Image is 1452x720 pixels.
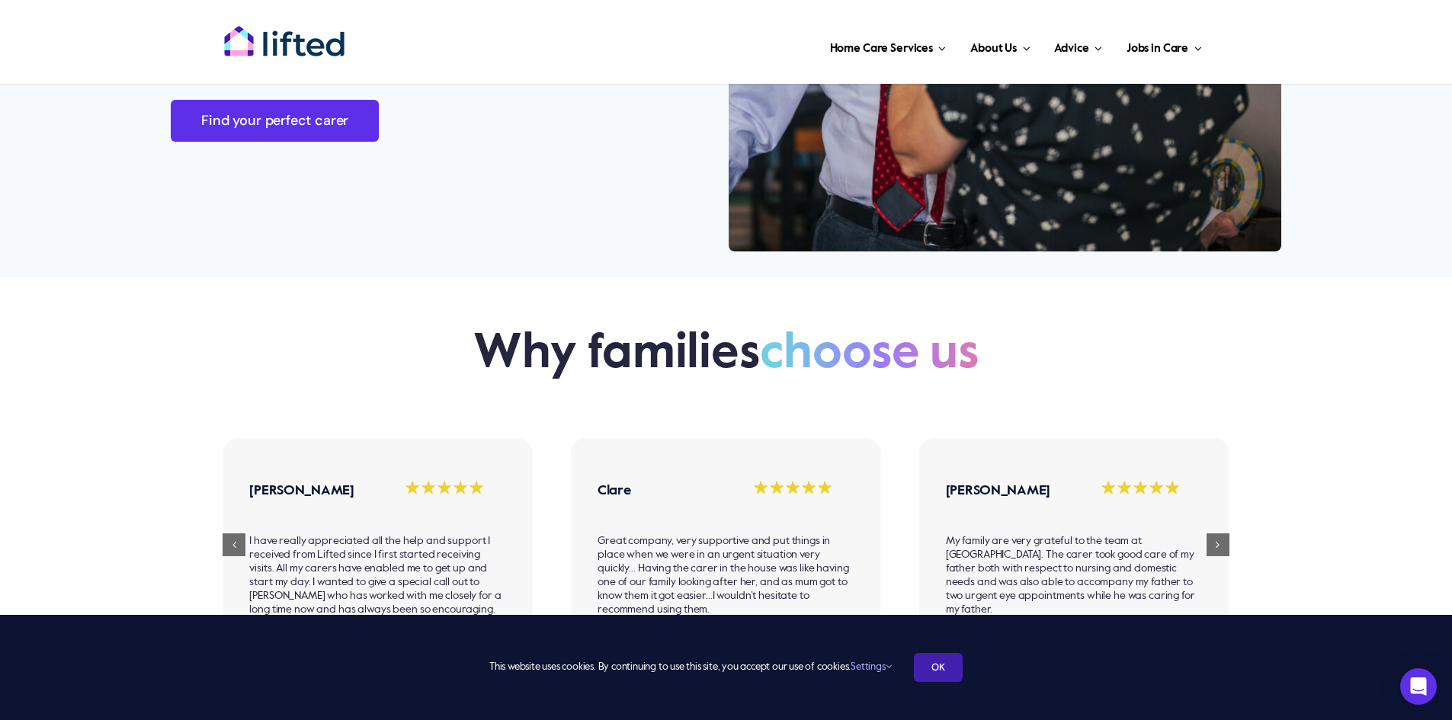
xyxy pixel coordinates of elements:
a: Find your perfect carer [171,100,379,142]
span: This website uses cookies. By continuing to use this site, you accept our use of cookies. [489,655,891,680]
a: lifted-logo [223,25,345,40]
span: About Us [970,37,1017,61]
a: About Us [966,23,1034,69]
span: Advice [1054,37,1088,61]
div: 3 / 12 [223,438,533,651]
img: 5 Star [752,480,832,496]
div: Previous slide [223,533,245,556]
p: My family are very grateful to the team at [GEOGRAPHIC_DATA]. The carer took good care of my fath... [946,534,1203,616]
img: 5 Star [1101,480,1181,496]
a: Settings [851,662,891,672]
h4: Clare [598,482,721,501]
nav: Main Menu [394,23,1207,69]
div: 5 / 12 [919,438,1229,651]
div: 4 / 12 [571,438,881,651]
h4: [PERSON_NAME] [249,482,373,501]
div: Next slide [1207,533,1229,556]
span: Jobs in Care [1127,37,1188,61]
a: Advice [1050,23,1106,69]
a: Jobs in Care [1122,23,1207,69]
div: Open Intercom Messenger [1400,668,1437,705]
span: choose us [760,325,979,383]
a: OK [914,653,963,682]
a: Home Care Services [825,23,951,69]
h2: Why families [473,325,979,383]
img: 5 Star [405,480,485,496]
p: Great company, very supportive and put things in place when we were in an urgent situation very q... [598,534,854,616]
p: I have really appreciated all the help and support I received from Lifted since I first started r... [249,534,506,616]
span: Home Care Services [830,37,933,61]
span: Find your perfect carer [201,113,348,129]
h4: [PERSON_NAME] [946,482,1069,501]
